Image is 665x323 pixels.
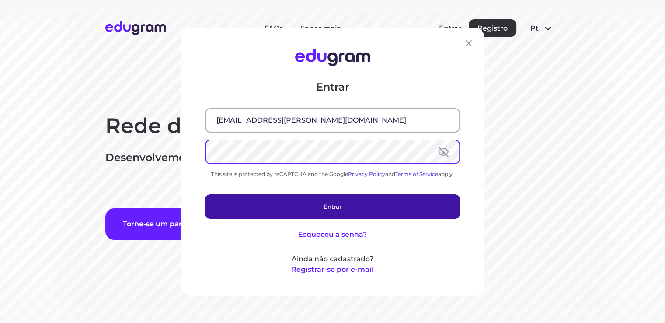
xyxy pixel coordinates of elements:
img: Edugram Logo [295,49,370,66]
p: Entrar [205,80,460,94]
p: Ainda não cadastrado? [205,253,460,264]
input: E-mail [206,109,459,131]
button: Esqueceu a senha? [298,229,367,239]
a: Terms of Service [395,170,438,177]
a: Privacy Policy [348,170,385,177]
button: Entrar [205,194,460,218]
button: Registrar-se por e-mail [291,264,374,274]
div: This site is protected by reCAPTCHA and the Google and apply. [205,170,460,177]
